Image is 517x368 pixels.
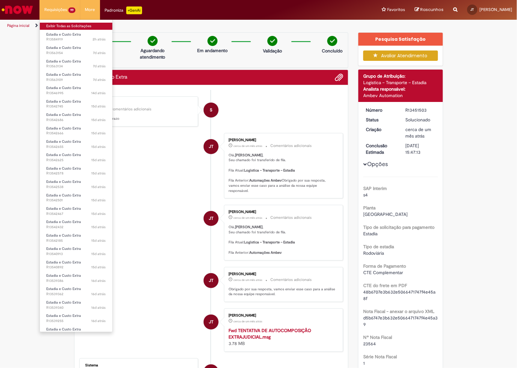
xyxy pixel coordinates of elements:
[46,184,106,190] span: R13542538
[1,3,34,16] img: ServiceNow
[92,238,106,243] time: 17/09/2025 09:06:43
[92,251,106,256] time: 16/09/2025 16:45:29
[197,47,228,54] p: Em andamento
[93,37,106,42] time: 01/10/2025 10:25:41
[92,265,106,270] span: 15d atrás
[92,91,106,95] time: 18/09/2025 12:38:27
[363,211,408,217] span: [GEOGRAPHIC_DATA]
[40,259,112,271] a: Aberto R13540892 : Estadia e Custo Extra
[233,144,262,148] span: cerca de um mês atrás
[406,127,432,139] span: cerca de um mês atrás
[93,50,106,55] span: 7d atrás
[46,198,106,203] span: R13542501
[92,158,106,162] span: 15d atrás
[244,240,295,245] b: Logistica – Transporte – Estadia
[46,179,81,184] span: Estadia e Custo Extra
[363,244,394,250] b: Tipo de estadia
[363,185,387,191] b: SAP Interim
[92,225,106,229] time: 17/09/2025 09:45:33
[233,278,262,282] span: cerca de um mês atrás
[204,211,219,226] div: Julio thereza
[233,319,262,323] time: 27/08/2025 20:09:03
[363,92,438,99] div: Ambev Automation
[126,6,142,14] p: +GenAi
[363,250,384,256] span: Rodoviária
[40,299,112,311] a: Aberto R13539340 : Estadia e Custo Extra
[85,6,95,13] span: More
[85,116,193,121] p: Aberto fora do Prazo
[233,144,262,148] time: 27/08/2025 20:09:42
[270,143,312,149] small: Comentários adicionais
[46,72,81,77] span: Estadia e Custo Extra
[363,354,397,360] b: Série Nota Fiscal
[44,6,67,13] span: Requisições
[92,117,106,122] span: 15d atrás
[92,238,106,243] span: 15d atrás
[46,219,81,224] span: Estadia e Custo Extra
[420,6,444,13] span: Rascunhos
[46,166,81,171] span: Estadia e Custo Extra
[46,77,106,83] span: R13563109
[148,36,158,46] img: check-circle-green.png
[363,334,392,340] b: Nº Nota Fiscal
[137,47,168,60] p: Aguardando atendimento
[363,283,407,288] b: CTE do frete em PDF
[204,139,219,154] div: Julio thereza
[263,48,282,54] p: Validação
[46,104,106,109] span: R13542745
[92,292,106,296] time: 16/09/2025 12:00:57
[46,238,106,243] span: R13542185
[46,251,106,257] span: R13540913
[46,152,81,157] span: Estadia e Custo Extra
[92,305,106,310] span: 16d atrás
[204,315,219,329] div: Julio thereza
[229,225,336,255] p: Olá, , Seu chamado foi transferido de fila. Fila Atual: Fila Anterior:
[46,206,81,211] span: Estadia e Custo Extra
[233,216,262,220] time: 27/08/2025 20:09:42
[46,131,106,136] span: R13542666
[363,289,435,301] span: 48b6707e3b632e5066471747f4e45a8f
[270,277,312,283] small: Comentários adicionais
[210,102,212,118] span: S
[46,305,106,310] span: R13539340
[358,33,443,46] div: Pesquisa Satisfação
[406,126,436,139] div: 27/08/2025 10:32:54
[46,286,81,291] span: Estadia e Custo Extra
[229,328,311,340] a: Fwd TENTATIVA DE AUTOCOMPOSIÇÃO EXTRAJUDICIAL.msg
[40,71,112,83] a: Aberto R13563109 : Estadia e Custo Extra
[92,211,106,216] time: 17/09/2025 09:50:05
[229,210,336,214] div: [PERSON_NAME]
[92,278,106,283] time: 16/09/2025 12:04:39
[46,278,106,284] span: R13539386
[46,59,81,64] span: Estadia e Custo Extra
[363,192,368,198] span: s4
[406,127,432,139] time: 27/08/2025 10:32:54
[363,205,376,211] b: Planta
[68,7,75,13] span: 99
[204,103,219,117] div: System
[244,168,295,173] b: Logistica – Transporte – Estadia
[92,91,106,95] span: 14d atrás
[363,270,403,275] span: CTE Complementar
[40,165,112,177] a: Aberto R13542578 : Estadia e Custo Extra
[46,318,106,324] span: R13539255
[209,211,213,226] span: JT
[92,251,106,256] span: 15d atrás
[92,198,106,203] time: 17/09/2025 09:56:22
[46,158,106,163] span: R13542625
[267,36,277,46] img: check-circle-green.png
[92,278,106,283] span: 16d atrás
[40,232,112,244] a: Aberto R13542185 : Estadia e Custo Extra
[40,192,112,204] a: Aberto R13542501 : Estadia e Custo Extra
[209,314,213,330] span: JT
[46,99,81,104] span: Estadia e Custo Extra
[46,225,106,230] span: R13542432
[233,278,262,282] time: 27/08/2025 20:09:41
[46,32,81,37] span: Estadia e Custo Extra
[479,7,512,12] span: [PERSON_NAME]
[92,117,106,122] time: 17/09/2025 10:22:25
[235,153,263,158] b: [PERSON_NAME]
[92,318,106,323] span: 16d atrás
[40,151,112,163] a: Aberto R13542625 : Estadia e Custo Extra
